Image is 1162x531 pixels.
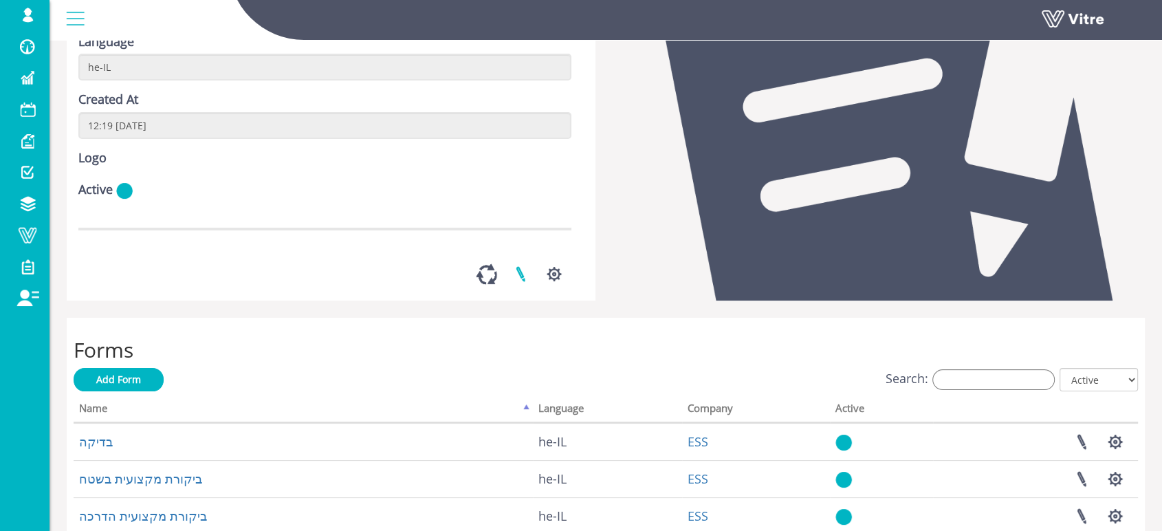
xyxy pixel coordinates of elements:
[79,433,113,450] a: בדיקה
[886,369,1055,390] label: Search:
[79,470,202,487] a: ביקורת מקצועית בשטח
[96,373,141,386] span: Add Form
[79,508,207,524] a: ביקורת מקצועית הדרכה
[78,181,113,199] label: Active
[74,338,1138,361] h2: Forms
[835,434,852,451] img: yes
[78,91,138,109] label: Created At
[830,398,933,424] th: Active
[688,508,708,524] a: ESS
[78,149,107,167] label: Logo
[682,398,830,424] th: Company
[78,33,134,51] label: Language
[688,433,708,450] a: ESS
[688,470,708,487] a: ESS
[116,182,133,199] img: yes
[835,471,852,488] img: yes
[932,369,1055,390] input: Search:
[533,398,683,424] th: Language
[533,423,683,460] td: he-IL
[74,398,533,424] th: Name: activate to sort column descending
[533,460,683,497] td: he-IL
[835,508,852,525] img: yes
[74,368,164,391] a: Add Form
